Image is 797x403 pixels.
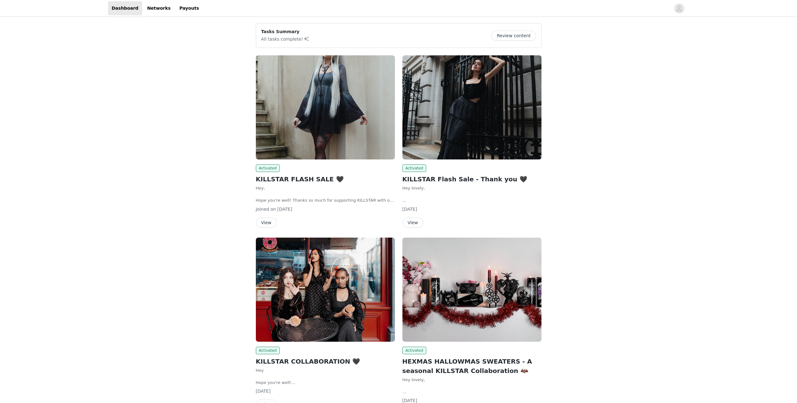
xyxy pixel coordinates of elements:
[402,377,541,383] p: Hey lovely,
[256,380,395,386] p: Hope you're well!
[256,389,271,394] span: [DATE]
[402,218,423,228] button: View
[256,220,277,225] a: View
[491,31,536,41] button: Review content
[277,207,292,212] span: [DATE]
[402,389,541,395] p: We hope you're having an amazing day 🖤
[402,220,423,225] a: View
[256,164,280,172] span: Activated
[402,174,541,184] h2: KILLSTAR Flash Sale - Thank you 🖤
[261,28,309,35] p: Tasks Summary
[256,367,395,374] p: Hey
[676,3,682,13] div: avatar
[402,238,541,342] img: KILLSTAR - UK
[402,197,541,204] p: Thanks so much for helping us promote our flash sale! As a thank you, we'd love to send you 1-3 c...
[402,347,427,354] span: Activated
[256,185,395,191] p: Hey,
[402,398,417,403] span: [DATE]
[256,174,395,184] h2: KILLSTAR FLASH SALE 🖤
[256,347,280,354] span: Activated
[256,218,277,228] button: View
[176,1,203,15] a: Payouts
[256,357,395,366] h2: KILLSTAR COLLABORATION 🖤
[256,197,395,204] p: Hope you're well! Thanks so much for supporting KILLSTAR with our flash sale ✨
[143,1,174,15] a: Networks
[261,35,309,43] p: All tasks complete!
[402,185,541,191] p: Hey lovely,
[402,207,417,212] span: [DATE]
[256,55,395,159] img: KILLSTAR - UK
[256,207,276,212] span: Joined on
[108,1,142,15] a: Dashboard
[402,164,427,172] span: Activated
[256,238,395,342] img: KILLSTAR - UK
[402,55,541,159] img: KILLSTAR - UK
[402,357,541,375] h2: HEXMAS HALLOWMAS SWEATERS - A seasonal KILLSTAR Collaboration 🦇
